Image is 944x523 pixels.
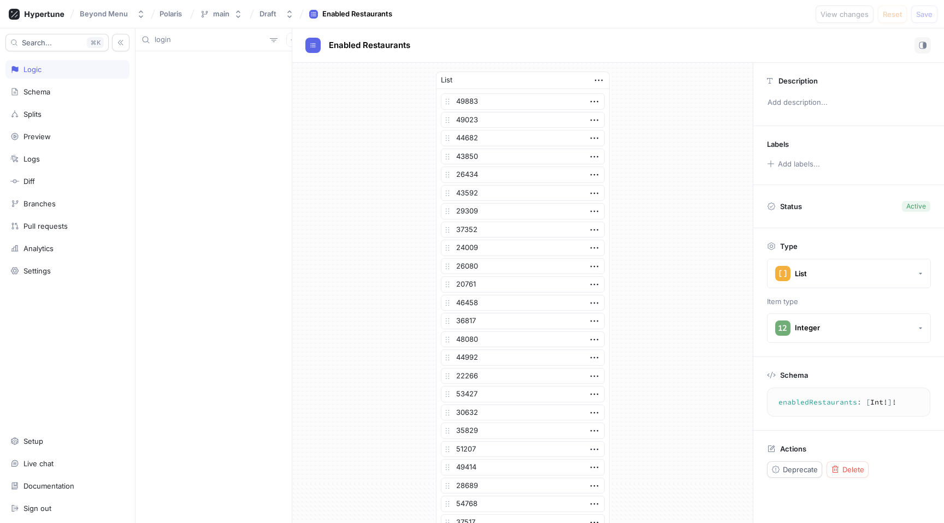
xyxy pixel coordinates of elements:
[441,148,605,165] input: Enter number here
[780,242,798,251] p: Type
[911,5,937,23] button: Save
[778,76,818,85] p: Description
[23,266,51,275] div: Settings
[23,87,50,96] div: Schema
[827,461,869,478] button: Delete
[23,132,51,141] div: Preview
[441,478,605,494] input: Enter number here
[783,466,818,473] span: Deprecate
[767,461,822,478] button: Deprecate
[441,295,605,311] input: Enter number here
[441,331,605,348] input: Enter number here
[322,9,392,20] div: Enabled Restaurants
[87,37,104,48] div: K
[795,323,820,332] div: Integer
[441,93,605,110] input: Enter number here
[780,199,802,214] p: Status
[259,9,276,19] div: Draft
[23,482,74,490] div: Documentation
[441,496,605,512] input: Enter number here
[23,222,68,230] div: Pull requests
[441,203,605,219] input: Enter number here
[916,11,933,17] span: Save
[441,459,605,476] input: Enter number here
[441,313,605,329] input: Enter number here
[196,5,247,23] button: main
[160,10,182,17] span: Polaris
[23,244,54,253] div: Analytics
[155,34,265,45] input: Search...
[878,5,907,23] button: Reset
[441,240,605,256] input: Enter number here
[883,11,902,17] span: Reset
[441,185,605,201] input: Enter number here
[441,130,605,146] input: Enter number here
[441,405,605,421] input: Enter number here
[441,258,605,275] input: Enter number here
[23,154,40,163] div: Logs
[213,9,229,19] div: main
[23,437,43,445] div: Setup
[23,504,51,513] div: Sign out
[441,222,605,238] input: Enter number here
[772,393,925,412] textarea: enabledRestaurants: [Int!]!
[821,11,869,17] span: View changes
[767,140,789,148] p: Labels
[255,5,298,23] button: Draft
[441,386,605,402] input: Enter number here
[906,201,926,211] div: Active
[441,423,605,439] input: Enter number here
[23,199,56,208] div: Branches
[767,313,931,343] button: Integer
[441,276,605,293] input: Enter number here
[23,177,35,186] div: Diff
[5,477,129,495] a: Documentation
[80,9,128,19] div: Beyond Menu
[23,110,42,118] div: Splits
[441,112,605,128] input: Enter number here
[763,157,823,171] button: Add labels...
[23,65,42,74] div: Logic
[441,368,605,384] input: Enter number here
[23,459,54,468] div: Live chat
[842,466,864,473] span: Delete
[5,34,109,51] button: Search...K
[763,93,935,112] p: Add description...
[75,5,150,23] button: Beyond Menu
[767,296,930,307] p: Item type
[441,441,605,457] input: Enter number here
[780,444,806,453] p: Actions
[767,259,931,288] button: List
[816,5,874,23] button: View changes
[441,75,452,86] div: List
[441,167,605,183] input: Enter number here
[780,371,808,379] p: Schema
[329,41,410,50] span: Enabled Restaurants
[22,39,52,46] span: Search...
[441,349,605,366] input: Enter number here
[795,269,807,278] div: List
